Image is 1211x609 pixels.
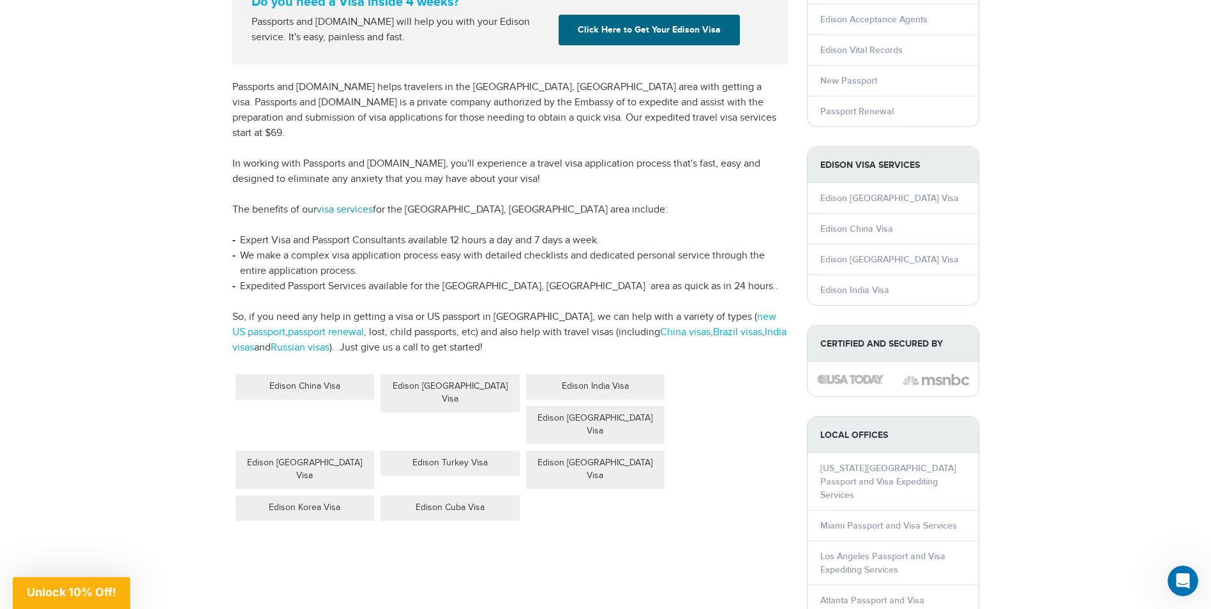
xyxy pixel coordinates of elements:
p: The benefits of our for the [GEOGRAPHIC_DATA], [GEOGRAPHIC_DATA] area include: [232,202,788,218]
div: Edison [GEOGRAPHIC_DATA] Visa [380,374,520,412]
div: Edison [GEOGRAPHIC_DATA] Visa [526,451,665,489]
a: Miami Passport and Visa Services [820,520,957,531]
a: Edison Acceptance Agents [820,14,928,25]
div: Edison Korea Visa [236,495,375,521]
li: Expert Visa and Passport Consultants available 12 hours a day and 7 days a week. [232,233,788,248]
a: visa services [317,204,373,216]
strong: Certified and Secured by [808,326,979,362]
li: We make a complex visa application process easy with detailed checklists and dedicated personal s... [232,248,788,279]
a: Edison India Visa [820,285,889,296]
div: Edison Cuba Visa [380,495,520,521]
a: Edison Vital Records [820,45,903,56]
p: So, if you need any help in getting a visa or US passport in [GEOGRAPHIC_DATA], we can help with ... [232,310,788,356]
a: [US_STATE][GEOGRAPHIC_DATA] Passport and Visa Expediting Services [820,463,956,500]
strong: Edison Visa Services [808,147,979,183]
strong: LOCAL OFFICES [808,417,979,453]
a: Russian visas [271,342,329,354]
p: Passports and [DOMAIN_NAME] helps travelers in the [GEOGRAPHIC_DATA], [GEOGRAPHIC_DATA] area with... [232,80,788,141]
div: Unlock 10% Off! [13,577,130,609]
iframe: Intercom live chat [1168,566,1198,596]
a: Edison China Visa [820,223,893,234]
p: In working with Passports and [DOMAIN_NAME], you'll experience a travel visa application process ... [232,156,788,187]
img: image description [903,372,969,387]
div: Edison Turkey Visa [380,451,520,476]
a: new US passport [232,311,776,338]
div: Edison China Visa [236,374,375,400]
a: India visas [232,326,786,354]
div: Edison [GEOGRAPHIC_DATA] Visa [526,406,665,444]
a: passport renewal [288,326,364,338]
a: Click Here to Get Your Edison Visa [559,15,740,45]
a: New Passport [820,75,877,86]
div: Edison [GEOGRAPHIC_DATA] Visa [236,451,375,489]
div: Passports and [DOMAIN_NAME] will help you with your Edison service. It's easy, painless and fast. [246,15,554,45]
div: Edison India Visa [526,374,665,400]
a: Edison [GEOGRAPHIC_DATA] Visa [820,193,959,204]
a: Edison [GEOGRAPHIC_DATA] Visa [820,254,959,265]
img: image description [817,375,884,384]
span: Unlock 10% Off! [27,585,116,599]
a: Los Angeles Passport and Visa Expediting Services [820,551,945,575]
a: Passport Renewal [820,106,894,117]
li: Expedited Passport Services available for the [GEOGRAPHIC_DATA], [GEOGRAPHIC_DATA] area as quick ... [232,279,788,294]
a: Brazil visas [713,326,762,338]
a: China visas [660,326,711,338]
